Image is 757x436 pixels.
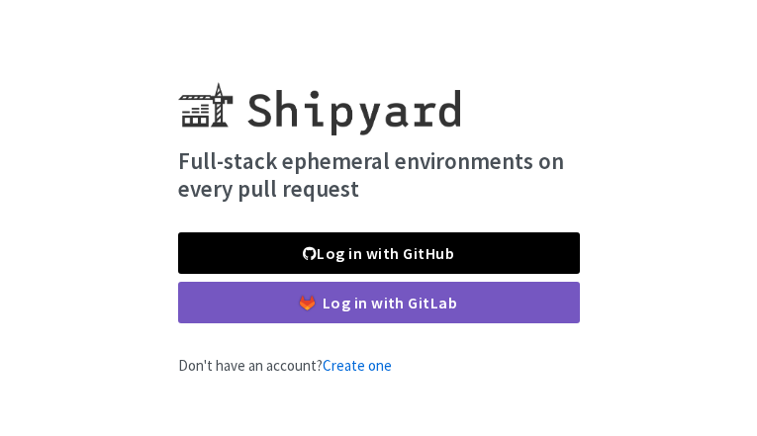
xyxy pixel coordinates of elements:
a: Log in with GitHub [178,232,580,274]
img: Shipyard logo [178,58,460,135]
img: gitlab-color.svg [300,296,315,310]
h4: Full-stack ephemeral environments on every pull request [178,147,580,202]
a: Log in with GitLab [178,282,580,323]
a: Create one [323,356,392,375]
span: Don't have an account? [178,356,392,375]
